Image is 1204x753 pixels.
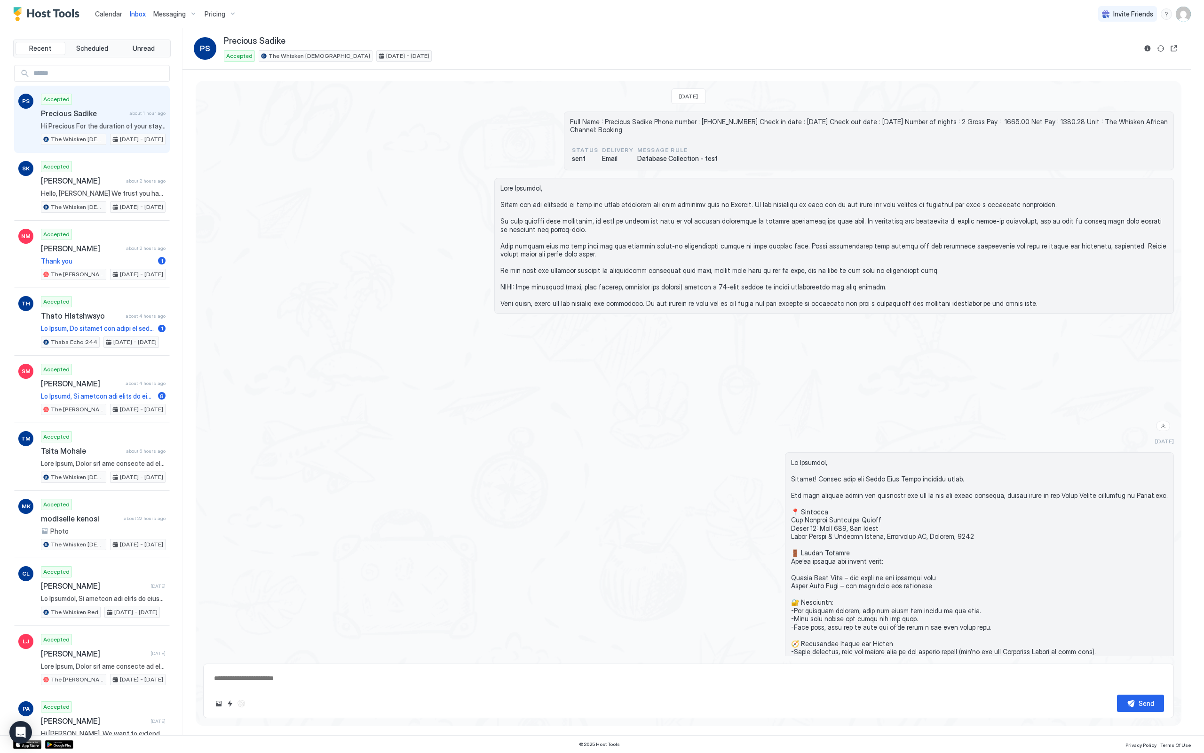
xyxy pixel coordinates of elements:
span: Hello, [PERSON_NAME] We trust you had a wonderful experience during your stay at our smart home. ... [41,189,166,198]
span: Lo Ipsumdol, Si ametcon adi elits do eiusmodtem in utla etdolore magn 🌿 Aliquae Adminimv Qui: Nos... [41,594,166,603]
span: Accepted [43,500,70,509]
span: © 2025 Host Tools [579,741,620,747]
button: Send [1117,695,1164,712]
span: PS [22,97,30,105]
span: [PERSON_NAME] [41,716,147,726]
div: Google Play Store [45,740,73,749]
a: Inbox [130,9,146,19]
span: Hi [PERSON_NAME], We want to extend our heartfelt thanks for choosing our smart home for your rec... [41,729,166,738]
span: Thaba Echo 244 [51,338,97,346]
span: MK [22,502,31,511]
span: Recent [29,44,51,53]
div: menu [1161,8,1172,20]
span: The Whisken Red [51,608,98,617]
a: App Store [13,740,41,749]
span: TH [22,299,30,308]
span: about 2 hours ago [126,178,166,184]
button: Sync reservation [1155,43,1166,54]
span: [DATE] [150,583,166,589]
span: 1 [161,325,163,332]
span: Precious Sadike [41,109,126,118]
span: about 1 hour ago [129,110,166,116]
a: Calendar [95,9,122,19]
span: about 4 hours ago [126,313,166,319]
span: [DATE] - [DATE] [114,608,158,617]
span: [DATE] - [DATE] [120,203,163,211]
span: [DATE] - [DATE] [120,675,163,684]
span: Accepted [43,95,70,104]
span: Accepted [226,52,253,60]
button: Scheduled [67,42,117,55]
span: The Whisken [DEMOGRAPHIC_DATA] [51,135,104,144]
span: PS [200,43,210,54]
span: [DATE] [679,93,698,100]
span: modiselle kenosi [41,514,120,523]
span: [DATE] - [DATE] [113,338,157,346]
div: User profile [1176,7,1191,22]
span: The [PERSON_NAME] 397 [51,675,104,684]
span: Lo Ipsumdol, Sitamet! Consec adip eli Seddo Eius Tempo incididu utlab. Etd magn aliquae admin ven... [791,458,1168,730]
span: LJ [23,637,29,646]
div: tab-group [13,40,171,57]
span: Thank you [41,257,154,265]
span: NM [21,232,31,240]
span: Lo Ipsum, Do sitamet con adipi el seddoeiusm te inci utlabore etdo. 🌿 Magnaal Enimadmi Ven: Quis ... [41,324,154,333]
span: [DATE] - [DATE] [120,405,163,414]
span: Message Rule [637,146,718,154]
span: Unread [133,44,155,53]
span: Email [602,154,634,163]
span: Terms Of Use [1160,742,1191,748]
span: Accepted [43,635,70,644]
span: Database Collection - test [637,154,718,163]
span: Precious Sadike [224,36,285,47]
span: PA [23,705,30,713]
span: Tsita Mohale [41,446,122,456]
div: Send [1139,698,1154,708]
span: The Whisken [DEMOGRAPHIC_DATA] [269,52,370,60]
button: Open reservation [1168,43,1180,54]
span: Accepted [43,230,70,239]
span: Scheduled [76,44,108,53]
span: Messaging [153,10,186,18]
div: View image [986,321,1174,435]
span: about 6 hours ago [126,448,166,454]
span: 8 [160,393,164,400]
span: Privacy Policy [1125,742,1156,748]
span: The Whisken [DEMOGRAPHIC_DATA] [51,540,104,549]
span: [PERSON_NAME] [41,379,122,388]
span: The [PERSON_NAME] 325 [51,405,104,414]
span: CL [22,569,30,578]
span: The Whisken [DEMOGRAPHIC_DATA] [51,473,104,481]
input: Input Field [30,65,169,81]
span: Invite Friends [1113,10,1153,18]
span: Accepted [43,297,70,306]
span: about 2 hours ago [126,245,166,251]
span: about 22 hours ago [124,515,166,521]
span: [PERSON_NAME] [41,244,122,253]
button: Quick reply [224,698,236,709]
span: [DATE] - [DATE] [120,473,163,481]
span: [PERSON_NAME] [41,581,147,591]
span: 1 [161,257,163,264]
span: Accepted [43,568,70,576]
span: Calendar [95,10,122,18]
span: Pricing [205,10,225,18]
a: Terms Of Use [1160,739,1191,749]
button: Upload image [213,698,224,709]
span: [PERSON_NAME] [41,649,147,658]
button: Reservation information [1142,43,1153,54]
span: Full Name : Precious Sadike Phone number : [PHONE_NUMBER] Check in date : [DATE] Check out date :... [570,118,1168,134]
span: The [PERSON_NAME] 397 [51,270,104,279]
span: SK [22,164,30,173]
span: Lo Ipsumd, Si ametcon adi elits do eiusmodtem in utla etdolore magn 🌿 Aliquae Adminimv Qui: Nost ... [41,392,154,401]
span: [DATE] - [DATE] [120,270,163,279]
span: [DATE] - [DATE] [120,135,163,144]
span: about 4 hours ago [126,380,166,386]
span: Photo [50,527,69,536]
a: Host Tools Logo [13,7,84,21]
div: Open Intercom Messenger [9,721,32,744]
span: Accepted [43,365,70,374]
span: sent [572,154,598,163]
span: Accepted [43,433,70,441]
span: Lore Ipsum, Dolor sit ame consecte ad elit sed doeiu temporinc utl etdo magnaali enim ad Minimve.... [41,662,166,671]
